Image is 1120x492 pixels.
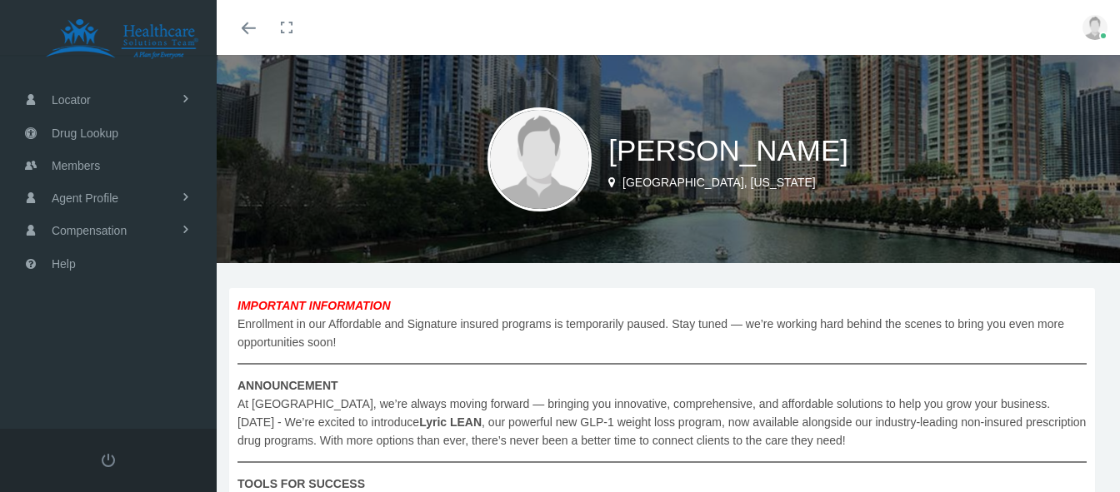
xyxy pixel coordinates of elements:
[1082,15,1107,40] img: user-placeholder.jpg
[52,248,76,280] span: Help
[52,150,100,181] span: Members
[622,176,816,189] span: [GEOGRAPHIC_DATA], [US_STATE]
[419,415,482,429] b: Lyric LEAN
[22,18,222,60] img: HEALTHCARE SOLUTIONS TEAM, LLC
[237,299,391,312] b: IMPORTANT INFORMATION
[52,84,91,116] span: Locator
[237,477,365,490] b: TOOLS FOR SUCCESS
[52,117,118,149] span: Drug Lookup
[487,107,592,211] img: user-placeholder.jpg
[52,215,127,246] span: Compensation
[237,379,338,392] b: ANNOUNCEMENT
[52,182,118,214] span: Agent Profile
[608,134,848,166] span: [PERSON_NAME]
